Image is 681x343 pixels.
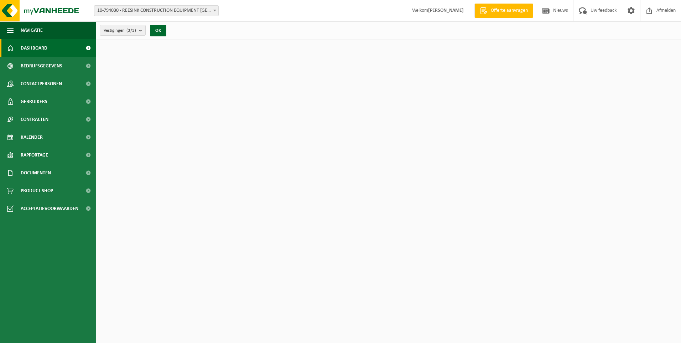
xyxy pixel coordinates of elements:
span: Kalender [21,128,43,146]
span: Dashboard [21,39,47,57]
count: (3/3) [126,28,136,33]
span: Product Shop [21,182,53,200]
span: Contactpersonen [21,75,62,93]
span: Offerte aanvragen [489,7,530,14]
span: Rapportage [21,146,48,164]
span: Vestigingen [104,25,136,36]
span: Gebruikers [21,93,47,111]
span: Navigatie [21,21,43,39]
a: Offerte aanvragen [474,4,533,18]
span: Bedrijfsgegevens [21,57,62,75]
span: Contracten [21,111,48,128]
span: 10-794030 - REESINK CONSTRUCTION EQUIPMENT BELGIUM BV - HAMME [94,5,219,16]
button: OK [150,25,166,36]
strong: [PERSON_NAME] [428,8,464,13]
button: Vestigingen(3/3) [100,25,146,36]
span: Acceptatievoorwaarden [21,200,78,217]
span: Documenten [21,164,51,182]
span: 10-794030 - REESINK CONSTRUCTION EQUIPMENT BELGIUM BV - HAMME [94,6,218,16]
